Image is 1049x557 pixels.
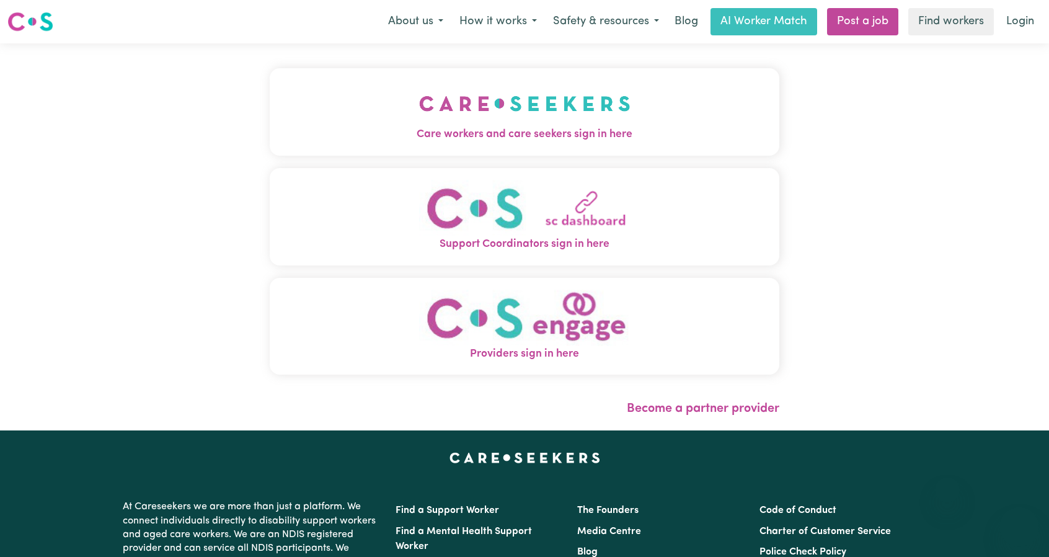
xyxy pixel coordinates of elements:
[627,403,779,415] a: Become a partner provider
[449,453,600,463] a: Careseekers home page
[935,478,960,502] iframe: Close message
[999,8,1042,35] a: Login
[667,8,706,35] a: Blog
[710,8,817,35] a: AI Worker Match
[270,127,779,143] span: Care workers and care seekers sign in here
[759,527,891,537] a: Charter of Customer Service
[7,11,53,33] img: Careseekers logo
[451,9,545,35] button: How it works
[380,9,451,35] button: About us
[577,527,641,537] a: Media Centre
[270,68,779,155] button: Care workers and care seekers sign in here
[999,507,1039,547] iframe: Button to launch messaging window
[270,346,779,362] span: Providers sign in here
[7,7,53,36] a: Careseekers logo
[908,8,994,35] a: Find workers
[270,236,779,252] span: Support Coordinators sign in here
[759,547,846,557] a: Police Check Policy
[270,167,779,265] button: Support Coordinators sign in here
[827,8,898,35] a: Post a job
[577,506,639,515] a: The Founders
[396,506,499,515] a: Find a Support Worker
[396,527,532,551] a: Find a Mental Health Support Worker
[270,277,779,375] button: Providers sign in here
[545,9,667,35] button: Safety & resources
[759,506,836,515] a: Code of Conduct
[577,547,598,557] a: Blog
